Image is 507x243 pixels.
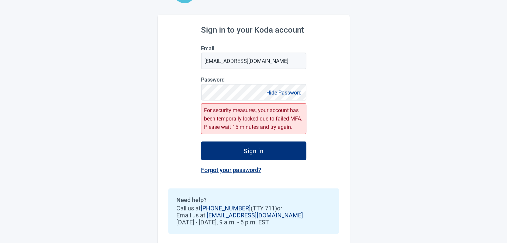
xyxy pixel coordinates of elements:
button: Hide Password [264,88,304,97]
span: Email us at [176,212,331,219]
span: Call us at (TTY 711) or [176,205,331,212]
a: Forgot your password? [201,166,261,173]
a: [EMAIL_ADDRESS][DOMAIN_NAME] [207,212,303,219]
div: For security measures, your account has been temporally locked due to failed MFA. Please wait 15 ... [201,103,306,134]
span: [DATE] - [DATE], 9 a.m. - 5 p.m. EST [176,219,331,226]
h2: Need help? [176,196,331,203]
a: [PHONE_NUMBER] [201,205,251,212]
label: Email [201,45,306,52]
h2: Sign in to your Koda account [201,25,306,35]
label: Password [201,77,306,83]
button: Sign in [201,141,306,160]
div: Sign in [244,147,264,154]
